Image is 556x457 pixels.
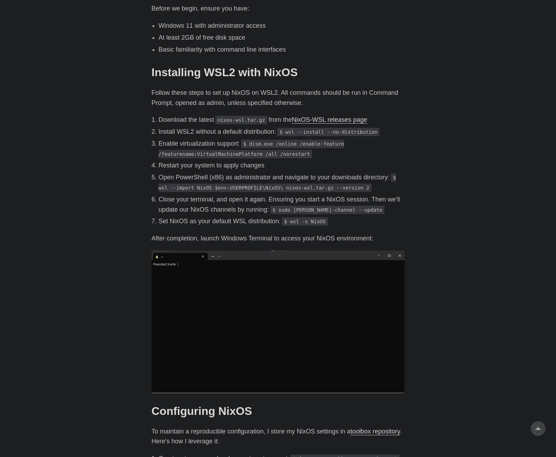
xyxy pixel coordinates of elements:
[159,45,405,55] li: Basic familiarity with command line interfaces
[159,140,344,158] code: $ dism.exe /online /enable-feature /featurename:VirtualMachinePlatform /all /norestart
[159,160,405,171] p: Restart your system to apply changes
[292,116,367,123] a: NixOS-WSL releases page
[159,216,405,226] p: Set NixOS as your default WSL distribution:
[159,33,405,43] li: At least 2GB of free disk space
[151,426,405,447] p: To maintain a reproducible configuration, I store my NixOS settings in a . Here’s how I leverage it:
[159,127,405,137] p: Install WSL2 without a default distribution:
[151,251,405,393] img: NixOS Terminal Interface
[159,115,405,125] p: Download the latest from the
[350,428,400,435] a: toolbox repository
[151,66,405,79] h2: Installing WSL2 with NixOS
[277,128,380,136] code: $ wsl --install --no-distribution
[159,21,405,31] li: Windows 11 with administrator access
[151,88,405,108] p: Follow these steps to set up NixOS on WSL2. All commands should be run in Command Prompt, opened ...
[151,404,405,418] h2: Configuring NixOS
[159,172,405,193] p: Open PowerShell (x86) as administrator and navigate to your downloads directory:
[151,4,405,14] p: Before we begin, ensure you have:
[159,194,405,215] p: Close your terminal, and open it again. Ensuring you start a NixOS session. Then we’ll update our...
[531,421,545,436] a: go to top
[159,139,405,159] p: Enable virtualization support:
[282,217,328,226] code: $ wsl -s NixOS
[151,233,405,244] p: After completion, launch Windows Terminal to access your NixOS environment:
[270,206,384,214] code: $ sudo [PERSON_NAME]-channel --update
[215,116,267,124] code: nixos-wsl.tar.gz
